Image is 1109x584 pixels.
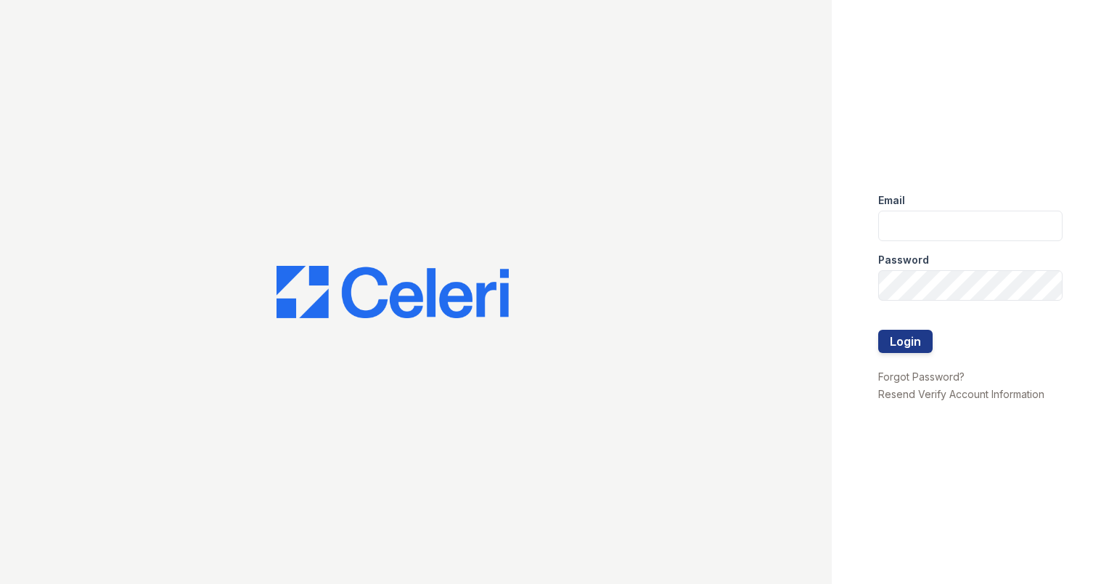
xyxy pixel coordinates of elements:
[878,193,905,208] label: Email
[878,388,1044,400] a: Resend Verify Account Information
[878,370,965,383] a: Forgot Password?
[878,253,929,267] label: Password
[277,266,509,318] img: CE_Logo_Blue-a8612792a0a2168367f1c8372b55b34899dd931a85d93a1a3d3e32e68fde9ad4.png
[878,330,933,353] button: Login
